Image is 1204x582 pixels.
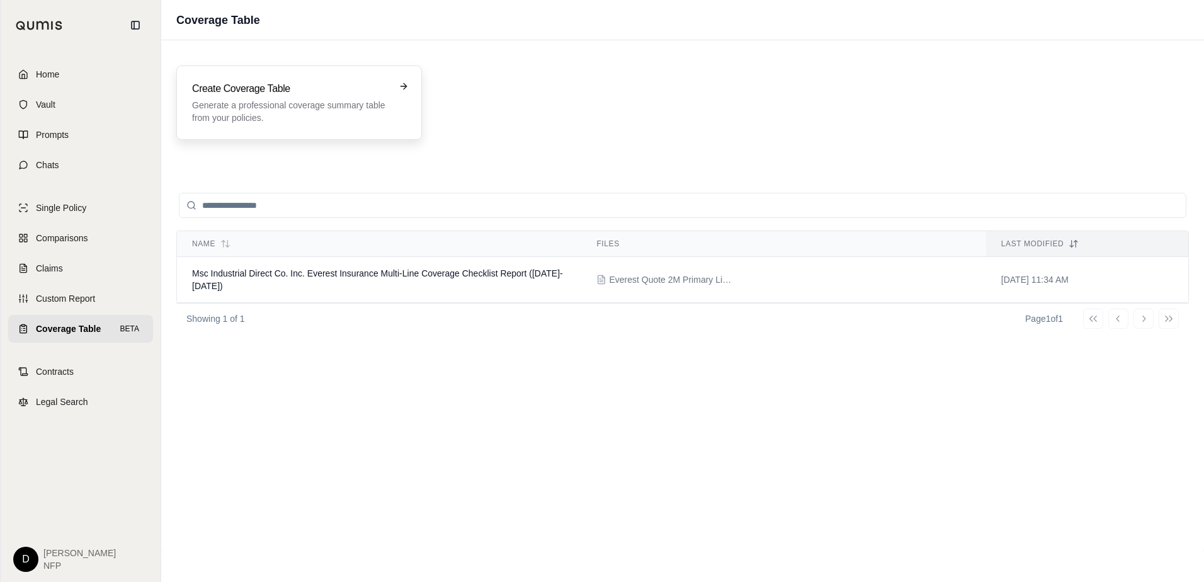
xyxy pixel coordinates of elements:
[13,547,38,572] div: D
[116,322,143,335] span: BETA
[8,315,153,343] a: Coverage TableBETA
[36,68,59,81] span: Home
[8,151,153,179] a: Chats
[8,388,153,416] a: Legal Search
[8,224,153,252] a: Comparisons
[36,365,74,378] span: Contracts
[36,396,88,408] span: Legal Search
[36,232,88,244] span: Comparisons
[36,262,63,275] span: Claims
[8,285,153,312] a: Custom Report
[36,292,95,305] span: Custom Report
[43,547,116,559] span: [PERSON_NAME]
[8,121,153,149] a: Prompts
[8,60,153,88] a: Home
[36,159,59,171] span: Chats
[16,21,63,30] img: Qumis Logo
[8,358,153,385] a: Contracts
[8,91,153,118] a: Vault
[609,273,735,286] span: Everest Quote 2M Primary Limit.pdf
[192,239,566,249] div: Name
[36,98,55,111] span: Vault
[192,268,563,291] span: Msc Industrial Direct Co. Inc. Everest Insurance Multi-Line Coverage Checklist Report (2025-2026)
[986,257,1188,303] td: [DATE] 11:34 AM
[1001,239,1173,249] div: Last modified
[36,202,86,214] span: Single Policy
[176,11,260,29] h1: Coverage Table
[125,15,145,35] button: Collapse sidebar
[43,559,116,572] span: NFP
[36,322,101,335] span: Coverage Table
[8,254,153,282] a: Claims
[8,194,153,222] a: Single Policy
[581,231,985,257] th: Files
[1025,312,1063,325] div: Page 1 of 1
[36,128,69,141] span: Prompts
[186,312,245,325] p: Showing 1 of 1
[192,99,389,124] p: Generate a professional coverage summary table from your policies.
[192,81,389,96] h3: Create Coverage Table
